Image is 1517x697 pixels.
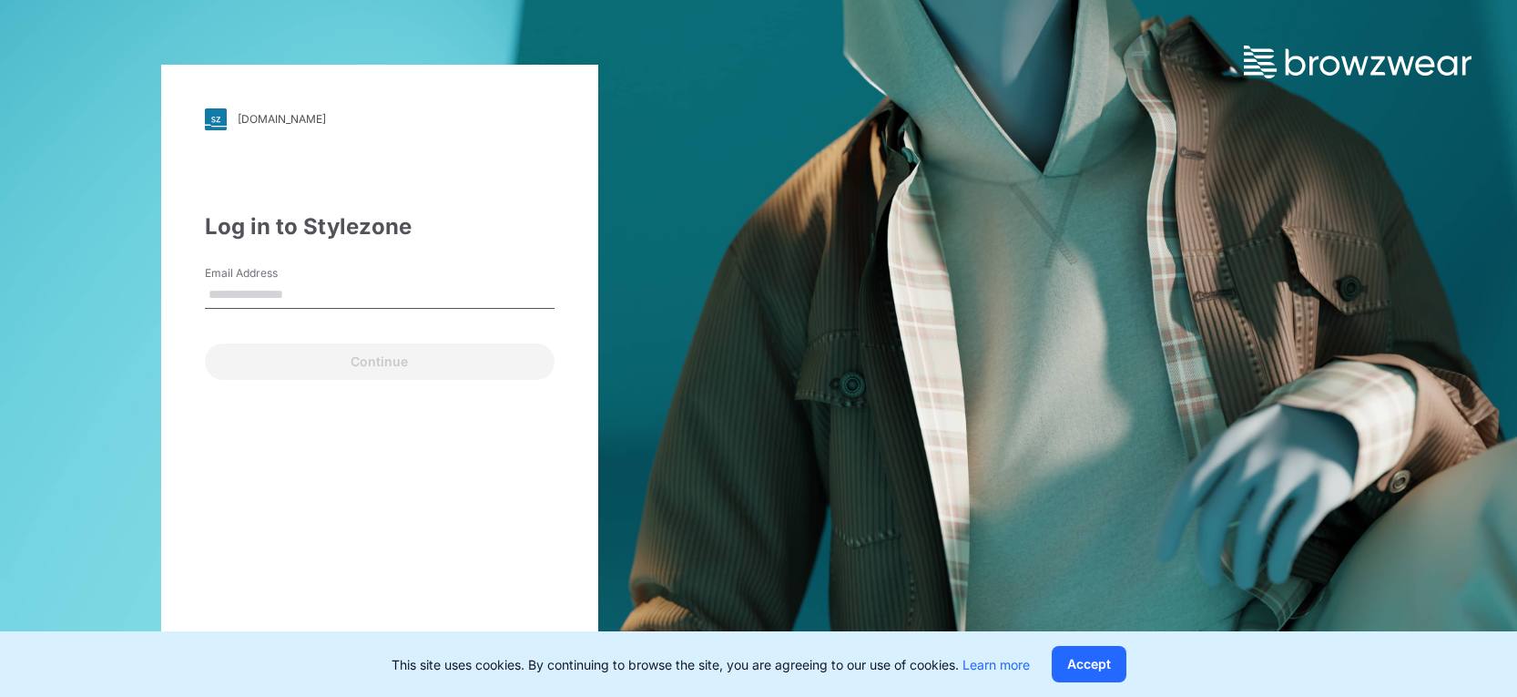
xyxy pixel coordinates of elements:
[205,265,332,282] label: Email Address
[205,108,555,130] a: [DOMAIN_NAME]
[392,655,1030,674] p: This site uses cookies. By continuing to browse the site, you are agreeing to our use of cookies.
[962,657,1030,672] a: Learn more
[205,108,227,130] img: svg+xml;base64,PHN2ZyB3aWR0aD0iMjgiIGhlaWdodD0iMjgiIHZpZXdCb3g9IjAgMCAyOCAyOCIgZmlsbD0ibm9uZSIgeG...
[238,112,326,126] div: [DOMAIN_NAME]
[1052,646,1126,682] button: Accept
[1244,46,1471,78] img: browzwear-logo.73288ffb.svg
[205,210,555,243] div: Log in to Stylezone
